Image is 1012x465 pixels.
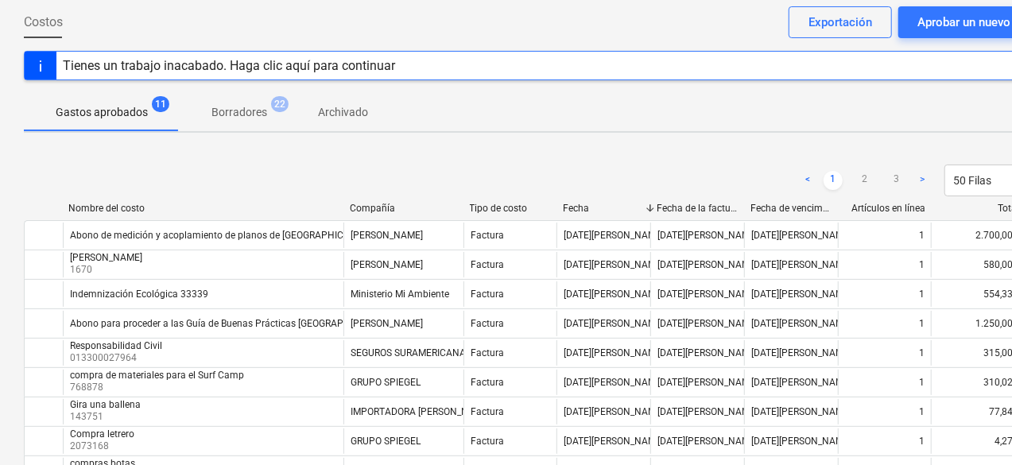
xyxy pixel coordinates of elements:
div: La factura fue aprobada [34,226,53,245]
font: [DATE][PERSON_NAME] [564,259,664,270]
font: [DATE][PERSON_NAME] [751,289,851,300]
font: Exportación [808,15,872,29]
font: [PERSON_NAME] [70,252,142,263]
font: Tipo de costo [470,203,528,214]
font: [DATE][PERSON_NAME] [657,406,758,417]
font: [PERSON_NAME] [351,230,423,241]
button: Exportación [789,6,892,38]
div: La factura fue aprobada [34,373,53,392]
font: [DATE][PERSON_NAME] [657,347,758,358]
font: [DATE][PERSON_NAME] [657,436,758,447]
font: [DATE][PERSON_NAME] [564,289,664,300]
font: [DATE][PERSON_NAME] [751,436,851,447]
font: Factura [471,377,504,388]
font: círculo de verificación [34,373,421,392]
font: 1 [919,436,925,447]
font: círculo de verificación [34,226,421,245]
a: Página anterior [798,171,817,190]
font: IMPORTADORA [PERSON_NAME] SA [351,406,505,417]
font: 143751 [70,411,103,422]
font: < [805,173,810,184]
font: Abono para proceder a las Guía de Buenas Prácticas [GEOGRAPHIC_DATA] [70,318,390,329]
font: [DATE][PERSON_NAME] [751,347,851,358]
font: Gastos aprobados [56,106,148,118]
font: 1 [919,230,925,241]
font: Nombre del costo [68,203,145,214]
font: [DATE][PERSON_NAME] [564,347,664,358]
div: La factura fue aprobada [34,255,53,274]
div: La factura fue aprobada [34,402,53,421]
font: 11 [155,99,166,110]
a: Página 3 [887,171,906,190]
font: Factura [471,289,504,300]
div: La factura fue aprobada [34,343,53,362]
div: La factura fue aprobada [34,285,53,304]
font: [PERSON_NAME] [351,318,423,329]
font: [DATE][PERSON_NAME] [657,289,758,300]
font: [DATE][PERSON_NAME] [564,230,664,241]
font: 768878 [70,382,103,393]
font: 1 [919,318,925,329]
font: círculo de verificación [34,343,421,362]
font: Factura [471,347,504,358]
font: Factura [471,406,504,417]
font: círculo de verificación [34,285,421,304]
font: Costos [24,14,63,29]
font: [DATE][PERSON_NAME] [657,377,758,388]
font: círculo de verificación [34,432,421,451]
font: 1 [919,259,925,270]
font: [PERSON_NAME] [351,259,423,270]
font: [DATE][PERSON_NAME] [564,377,664,388]
font: [DATE][PERSON_NAME] [657,230,758,241]
font: Factura [471,318,504,329]
font: 1 [919,406,925,417]
font: 1 [831,173,836,184]
font: 2 [863,173,868,184]
font: Gira una ballena [70,399,141,410]
font: Responsabilidad Civil [70,340,162,351]
font: Fecha de vencimiento [750,203,844,214]
font: Ministerio Mi Ambiente [351,289,449,300]
font: [DATE][PERSON_NAME] [751,230,851,241]
font: Compañía [350,203,395,214]
font: Borradores [211,106,267,118]
font: Abono de medición y acoplamiento de planos de [GEOGRAPHIC_DATA] [70,230,374,241]
font: SEGUROS SURAMERICANA [351,347,466,358]
font: [DATE][PERSON_NAME] [564,318,664,329]
font: [DATE][PERSON_NAME] [751,406,851,417]
font: círculo de verificación [34,402,421,421]
font: Compra letrero [70,428,134,440]
font: [DATE][PERSON_NAME] [564,406,664,417]
font: [DATE][PERSON_NAME] [657,318,758,329]
div: La factura fue aprobada [34,432,53,451]
font: 2073168 [70,440,109,451]
font: compra de materiales para el Surf Camp [70,370,244,381]
font: 22 [274,99,285,110]
font: Factura [471,230,504,241]
font: > [920,173,925,184]
font: 3 [894,173,900,184]
font: GRUPO SPIEGEL [351,377,421,388]
a: Página 2 [855,171,874,190]
font: 013300027964 [70,352,137,363]
font: círculo de verificación [34,255,421,274]
font: GRUPO SPIEGEL [351,436,421,447]
font: 1 [919,289,925,300]
font: [DATE][PERSON_NAME] [751,259,851,270]
font: [DATE][PERSON_NAME] [657,259,758,270]
font: Indemnización Ecológica 33339 [70,289,208,300]
font: Fecha [564,203,590,214]
font: 1 [919,347,925,358]
font: Factura [471,436,504,447]
div: La factura fue aprobada [34,314,53,333]
font: Archivado [318,106,368,118]
font: Artículos en línea [851,203,925,214]
font: 1 [919,377,925,388]
font: círculo de verificación [34,314,421,333]
font: Factura [471,259,504,270]
font: 1670 [70,264,92,275]
font: Tienes un trabajo inacabado. Haga clic aquí para continuar [63,58,395,73]
font: [DATE][PERSON_NAME] [751,377,851,388]
font: [DATE][PERSON_NAME] [751,318,851,329]
a: La página 1 es tu página actual [824,171,843,190]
